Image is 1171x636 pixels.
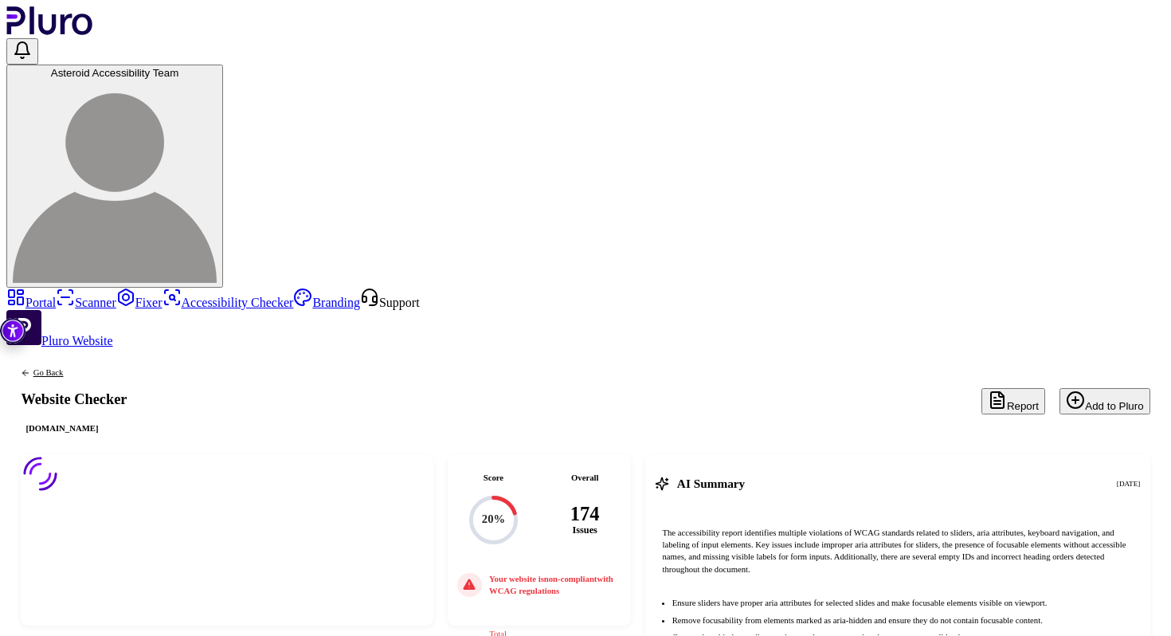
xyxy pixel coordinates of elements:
a: Fixer [116,296,163,309]
h3: Overall [571,473,598,482]
a: Website screenshot [21,454,433,625]
img: Asteroid Accessibility Team [13,79,217,283]
a: Portal [6,296,56,309]
button: Asteroid Accessibility TeamAsteroid Accessibility Team [6,65,223,288]
div: [DATE] [1117,477,1141,491]
h3: AI Summary [655,477,745,491]
span: Asteroid Accessibility Team [51,67,179,79]
button: Add to Pluro [1059,388,1149,414]
a: Open Support screen [360,296,420,309]
li: Remove focusability from elements marked as aria-hidden and ensure they do not contain focusable ... [672,614,1133,626]
div: [DOMAIN_NAME] [21,422,103,435]
button: Report [981,388,1045,414]
a: Accessibility Checker [163,296,294,309]
button: Open notifications, you have undefined new notifications [6,38,38,65]
text: 20% [482,512,505,525]
h3: Score [484,473,503,482]
a: Logo [6,24,93,37]
span: 174 [570,504,600,524]
p: The accessibility report identifies multiple violations of WCAG standards related to sliders, ari... [662,527,1133,575]
a: Scanner [56,296,116,309]
a: Back to previous screen [21,368,127,378]
aside: Sidebar menu [6,288,1165,348]
h3: Your website is non-compliant with WCAG regulations [489,573,621,598]
a: Open Pluro Website [6,334,113,347]
div: Issues [561,496,609,544]
a: Branding [293,296,360,309]
li: Ensure sliders have proper aria attributes for selected slides and make focusable elements visibl... [672,597,1133,609]
h1: Website Checker [21,392,127,406]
